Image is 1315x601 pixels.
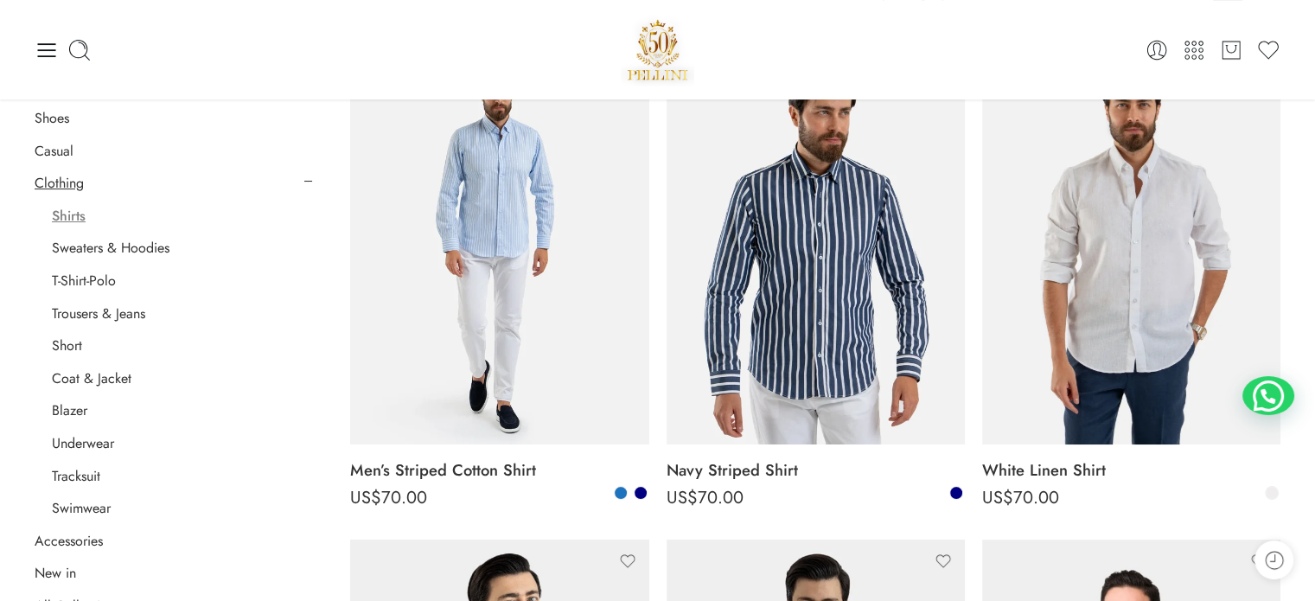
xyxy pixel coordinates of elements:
[35,143,73,160] a: Casual
[350,485,427,510] bdi: 70.00
[52,305,145,323] a: Trousers & Jeans
[52,370,131,387] a: Coat & Jacket
[1256,38,1280,62] a: Wishlist
[52,402,87,419] a: Blazer
[35,565,76,582] a: New in
[1219,38,1243,62] a: Cart
[52,500,111,517] a: Swimwear
[1145,38,1169,62] a: Login / Register
[621,13,695,86] img: Pellini
[982,485,1013,510] span: US$
[621,13,695,86] a: Pellini -
[350,485,381,510] span: US$
[633,485,648,501] a: Navy
[982,453,1280,488] a: White Linen Shirt
[613,485,629,501] a: Blue
[52,337,82,355] a: Short
[667,453,965,488] a: Navy Striped Shirt
[52,208,86,225] a: Shirts
[52,240,169,257] a: Sweaters & Hoodies
[35,110,69,127] a: Shoes
[35,533,103,550] a: Accessories
[52,272,116,290] a: T-Shirt-Polo
[667,485,744,510] bdi: 70.00
[52,435,114,452] a: Underwear
[982,485,1059,510] bdi: 70.00
[667,485,698,510] span: US$
[948,485,964,501] a: Navy
[35,175,84,192] a: Clothing
[52,468,100,485] a: Tracksuit
[350,453,648,488] a: Men’s Striped Cotton Shirt
[1264,485,1280,501] a: Off-White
